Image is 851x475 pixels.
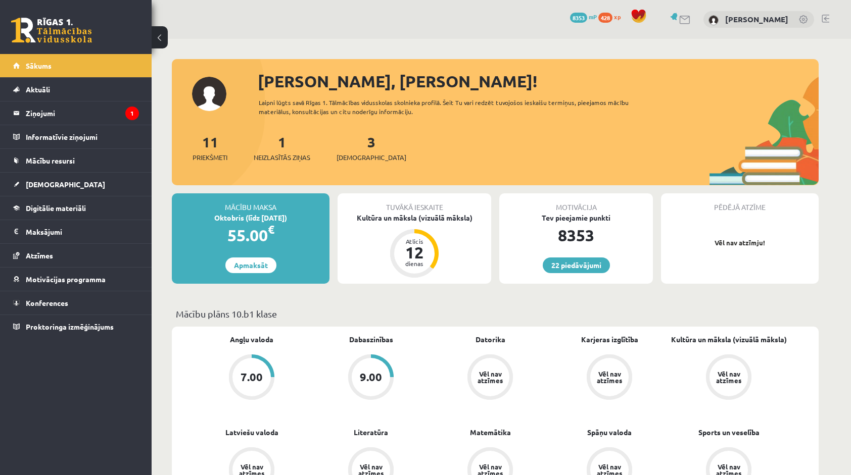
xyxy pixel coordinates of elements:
div: Vēl nav atzīmes [476,371,504,384]
a: Motivācijas programma [13,268,139,291]
a: Latviešu valoda [225,427,278,438]
span: Priekšmeti [193,152,227,163]
a: Atzīmes [13,244,139,267]
div: Atlicis [399,238,430,244]
span: € [268,222,274,237]
a: Maksājumi [13,220,139,243]
a: 8353 mP [570,13,597,21]
div: 55.00 [172,223,329,247]
div: Vēl nav atzīmes [595,371,624,384]
a: Proktoringa izmēģinājums [13,315,139,338]
div: Laipni lūgts savā Rīgas 1. Tālmācības vidusskolas skolnieka profilā. Šeit Tu vari redzēt tuvojošo... [259,98,647,116]
span: Atzīmes [26,251,53,260]
a: Apmaksāt [225,257,276,273]
a: Kultūra un māksla (vizuālā māksla) Atlicis 12 dienas [338,213,491,279]
span: Konferences [26,298,68,307]
div: 9.00 [360,372,382,383]
span: Digitālie materiāli [26,203,86,213]
div: Oktobris (līdz [DATE]) [172,213,329,223]
div: Kultūra un māksla (vizuālā māksla) [338,213,491,223]
div: 8353 [499,223,653,247]
i: 1 [125,107,139,120]
div: Tuvākā ieskaite [338,193,491,213]
a: 1Neizlasītās ziņas [254,133,310,163]
a: Ziņojumi1 [13,101,139,125]
a: Kultūra un māksla (vizuālā māksla) [671,334,787,345]
p: Mācību plāns 10.b1 klase [176,307,815,321]
a: Vēl nav atzīmes [550,354,669,402]
span: [DEMOGRAPHIC_DATA] [337,152,406,163]
img: Emilija Konakova [708,15,719,25]
a: Vēl nav atzīmes [431,354,550,402]
a: Sports un veselība [698,427,760,438]
a: Matemātika [470,427,511,438]
a: Konferences [13,291,139,314]
a: [DEMOGRAPHIC_DATA] [13,173,139,196]
a: 428 xp [598,13,626,21]
div: dienas [399,260,430,267]
div: Mācību maksa [172,193,329,213]
span: mP [589,13,597,21]
span: Aktuāli [26,85,50,94]
a: Vēl nav atzīmes [669,354,788,402]
div: Vēl nav atzīmes [715,371,743,384]
a: Datorika [476,334,505,345]
span: xp [614,13,621,21]
a: Spāņu valoda [587,427,632,438]
a: Karjeras izglītība [581,334,638,345]
span: Sākums [26,61,52,70]
a: Rīgas 1. Tālmācības vidusskola [11,18,92,43]
a: Literatūra [354,427,388,438]
span: Neizlasītās ziņas [254,152,310,163]
a: 3[DEMOGRAPHIC_DATA] [337,133,406,163]
span: Proktoringa izmēģinājums [26,322,114,331]
div: 7.00 [241,372,263,383]
div: [PERSON_NAME], [PERSON_NAME]! [258,69,819,93]
a: Digitālie materiāli [13,196,139,220]
span: 8353 [570,13,587,23]
p: Vēl nav atzīmju! [666,238,814,248]
a: Angļu valoda [230,334,273,345]
div: 12 [399,244,430,260]
span: Mācību resursi [26,156,75,165]
a: Sākums [13,54,139,77]
legend: Maksājumi [26,220,139,243]
div: Tev pieejamie punkti [499,213,653,223]
div: Pēdējā atzīme [661,193,819,213]
legend: Informatīvie ziņojumi [26,125,139,148]
a: 11Priekšmeti [193,133,227,163]
a: Aktuāli [13,78,139,101]
span: Motivācijas programma [26,275,106,284]
a: Mācību resursi [13,149,139,172]
legend: Ziņojumi [26,101,139,125]
a: 9.00 [311,354,431,402]
span: [DEMOGRAPHIC_DATA] [26,180,105,189]
a: 7.00 [192,354,311,402]
span: 428 [598,13,612,23]
a: [PERSON_NAME] [725,14,788,24]
div: Motivācija [499,193,653,213]
a: Informatīvie ziņojumi [13,125,139,148]
a: 22 piedāvājumi [543,257,610,273]
a: Dabaszinības [349,334,393,345]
